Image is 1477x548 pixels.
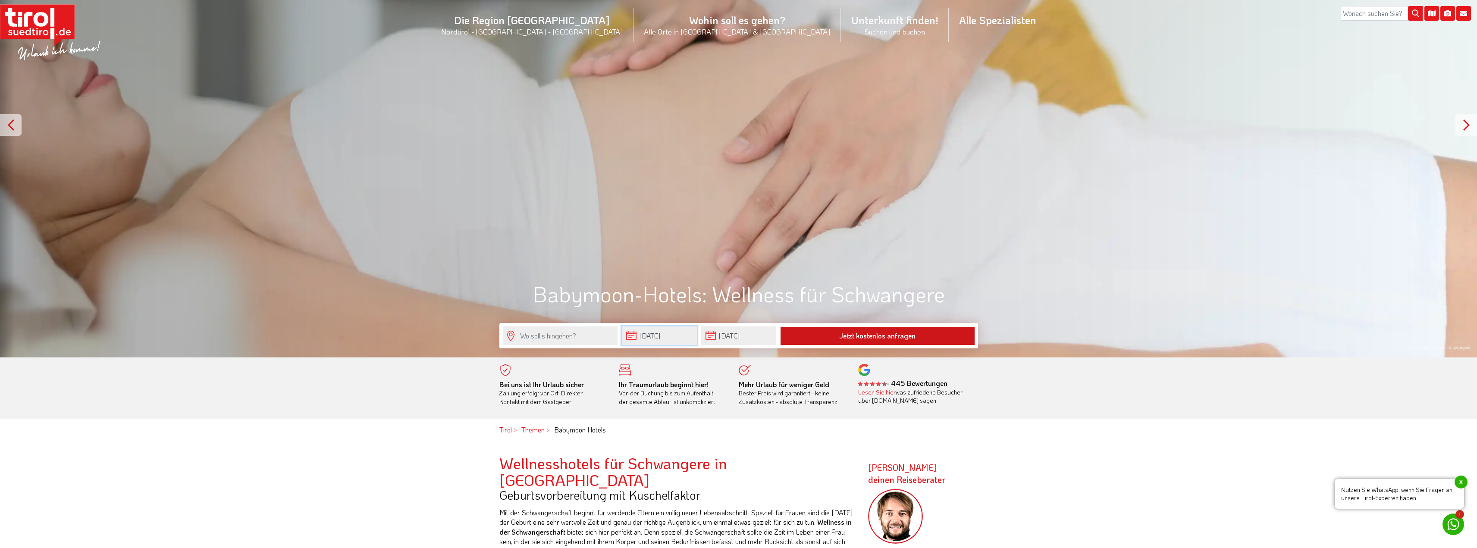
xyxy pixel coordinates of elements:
input: Wonach suchen Sie? [1341,6,1423,21]
a: Alle Spezialisten [949,4,1047,36]
b: Bei uns ist Ihr Urlaub sicher [499,380,584,389]
i: Karte öffnen [1424,6,1439,21]
a: Tirol [499,425,512,434]
small: Suchen und buchen [851,27,938,36]
small: Nordtirol - [GEOGRAPHIC_DATA] - [GEOGRAPHIC_DATA] [441,27,623,36]
strong: [PERSON_NAME] [868,462,946,485]
input: Wo soll's hingehen? [503,326,618,345]
a: Unterkunft finden!Suchen und buchen [841,4,949,46]
a: Die Region [GEOGRAPHIC_DATA]Nordtirol - [GEOGRAPHIC_DATA] - [GEOGRAPHIC_DATA] [431,4,633,46]
i: Fotogalerie [1440,6,1455,21]
h2: Wellnesshotels für Schwangere in [GEOGRAPHIC_DATA] [499,454,855,489]
a: Lesen Sie hier [858,388,896,396]
b: - 445 Bewertungen [858,379,947,388]
span: 1 [1455,510,1464,519]
a: 1 Nutzen Sie WhatsApp, wenn Sie Fragen an unsere Tirol-Experten habenx [1443,514,1464,535]
img: frag-markus.png [868,489,923,544]
div: Bester Preis wird garantiert - keine Zusatzkosten - absolute Transparenz [739,380,846,406]
a: Wohin soll es gehen?Alle Orte in [GEOGRAPHIC_DATA] & [GEOGRAPHIC_DATA] [633,4,841,46]
b: Mehr Urlaub für weniger Geld [739,380,829,389]
a: Themen [521,425,545,434]
b: Ihr Traumurlaub beginnt hier! [619,380,709,389]
span: Nutzen Sie WhatsApp, wenn Sie Fragen an unsere Tirol-Experten haben [1335,479,1464,509]
h1: Babymoon-Hotels: Wellness für Schwangere [499,282,978,306]
i: Kontakt [1456,6,1471,21]
div: Zahlung erfolgt vor Ort. Direkter Kontakt mit dem Gastgeber [499,380,606,406]
span: deinen Reiseberater [868,474,946,485]
div: was zufriedene Besucher über [DOMAIN_NAME] sagen [858,388,965,405]
em: Babymoon Hotels [554,425,606,434]
input: Abreise [701,326,776,345]
h3: Geburtsvorbereitung mit Kuschelfaktor [499,489,855,502]
span: x [1455,476,1468,489]
button: Jetzt kostenlos anfragen [781,327,975,345]
small: Alle Orte in [GEOGRAPHIC_DATA] & [GEOGRAPHIC_DATA] [644,27,831,36]
strong: Wellness in der Schwangerschaft [499,517,852,536]
input: Anreise [622,326,697,345]
div: Von der Buchung bis zum Aufenthalt, der gesamte Ablauf ist unkompliziert [619,380,726,406]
